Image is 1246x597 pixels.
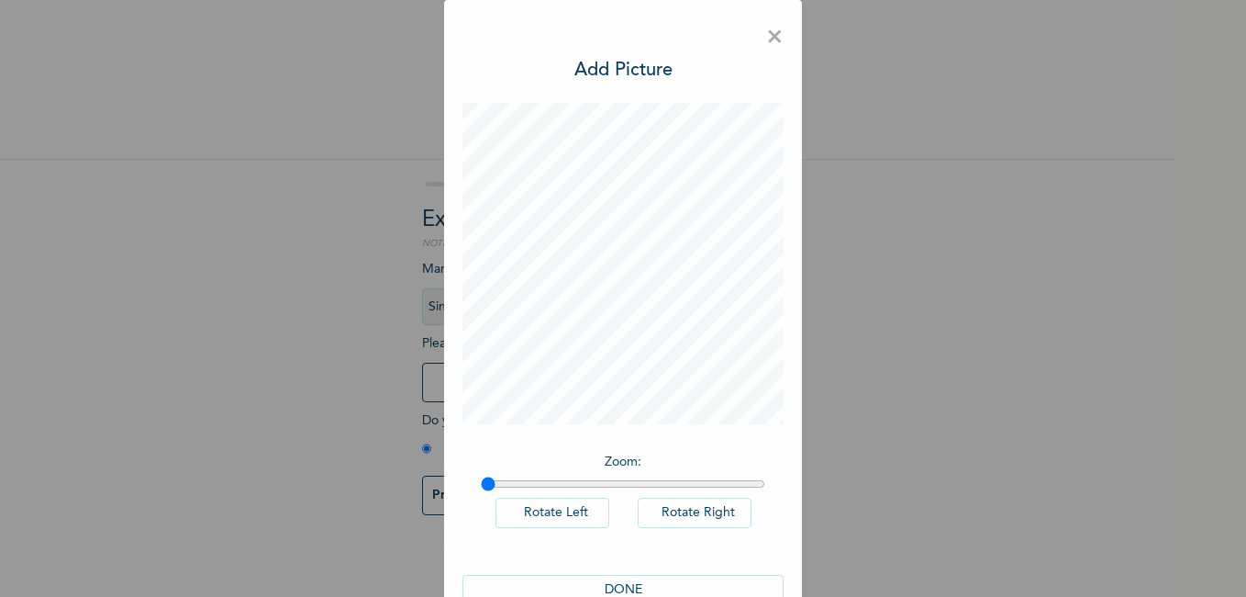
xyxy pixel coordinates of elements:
[422,337,752,411] span: Please add a recent Passport Photograph
[495,498,609,528] button: Rotate Left
[638,498,751,528] button: Rotate Right
[574,57,673,84] h3: Add Picture
[481,453,765,472] p: Zoom :
[766,18,784,57] span: ×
